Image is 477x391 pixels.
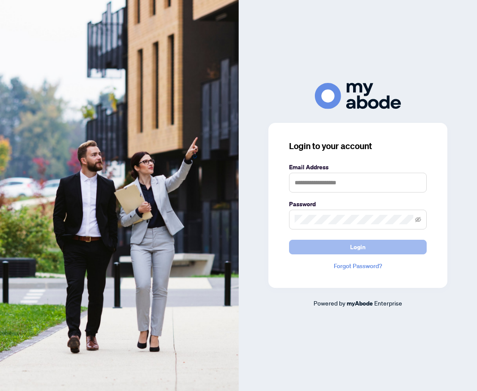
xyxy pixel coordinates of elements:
[314,299,345,307] span: Powered by
[347,299,373,308] a: myAbode
[289,140,427,152] h3: Login to your account
[415,217,421,223] span: eye-invisible
[289,261,427,271] a: Forgot Password?
[315,83,401,109] img: ma-logo
[350,240,366,254] span: Login
[374,299,402,307] span: Enterprise
[289,240,427,254] button: Login
[289,199,427,209] label: Password
[289,162,427,172] label: Email Address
